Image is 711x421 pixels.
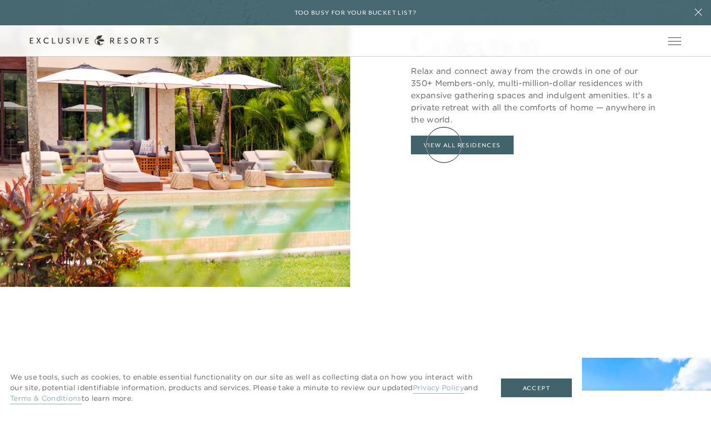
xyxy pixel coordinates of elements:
a: Privacy Policy [413,383,464,394]
a: Terms & Conditions [10,394,81,404]
button: Accept [501,378,572,398]
h6: Too busy for your bucket list? [295,8,417,18]
p: We use tools, such as cookies, to enable essential functionality on our site as well as collectin... [10,372,481,404]
a: View All Residences [411,136,514,155]
p: Relax and connect away from the crowds in one of our 350+ Members-only, multi-million-dollar resi... [411,60,661,125]
button: Open navigation [668,37,681,45]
